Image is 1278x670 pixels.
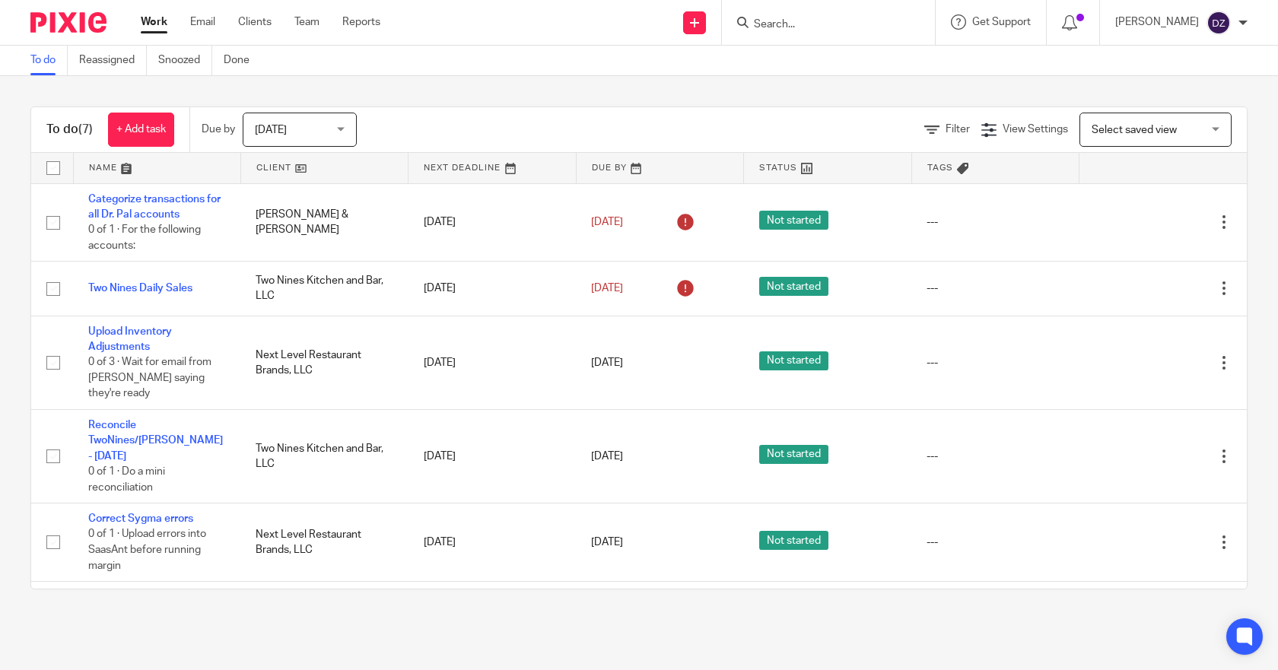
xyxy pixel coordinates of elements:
[78,123,93,135] span: (7)
[108,113,174,147] a: + Add task
[342,14,380,30] a: Reports
[927,214,1063,230] div: ---
[88,420,223,462] a: Reconcile TwoNines/[PERSON_NAME] - [DATE]
[88,466,165,493] span: 0 of 1 · Do a mini reconciliation
[927,164,953,172] span: Tags
[240,410,408,503] td: Two Nines Kitchen and Bar, LLC
[240,316,408,409] td: Next Level Restaurant Brands, LLC
[79,46,147,75] a: Reassigned
[46,122,93,138] h1: To do
[591,357,623,368] span: [DATE]
[224,46,261,75] a: Done
[946,124,970,135] span: Filter
[294,14,319,30] a: Team
[759,277,828,296] span: Not started
[190,14,215,30] a: Email
[255,125,287,135] span: [DATE]
[591,217,623,227] span: [DATE]
[240,262,408,316] td: Two Nines Kitchen and Bar, LLC
[238,14,272,30] a: Clients
[202,122,235,137] p: Due by
[759,531,828,550] span: Not started
[141,14,167,30] a: Work
[240,183,408,262] td: [PERSON_NAME] & [PERSON_NAME]
[927,355,1063,370] div: ---
[591,283,623,294] span: [DATE]
[88,326,172,352] a: Upload Inventory Adjustments
[88,194,221,220] a: Categorize transactions for all Dr. Pal accounts
[240,582,408,644] td: Next Level Restaurant Brands, LLC
[409,503,576,582] td: [DATE]
[1206,11,1231,35] img: svg%3E
[927,449,1063,464] div: ---
[409,410,576,503] td: [DATE]
[30,46,68,75] a: To do
[759,351,828,370] span: Not started
[927,535,1063,550] div: ---
[30,12,106,33] img: Pixie
[1092,125,1177,135] span: Select saved view
[88,529,206,571] span: 0 of 1 · Upload errors into SaasAnt before running margin
[240,503,408,582] td: Next Level Restaurant Brands, LLC
[1003,124,1068,135] span: View Settings
[1115,14,1199,30] p: [PERSON_NAME]
[409,316,576,409] td: [DATE]
[88,513,193,524] a: Correct Sygma errors
[88,357,211,399] span: 0 of 3 · Wait for email from [PERSON_NAME] saying they're ready
[759,211,828,230] span: Not started
[409,183,576,262] td: [DATE]
[927,281,1063,296] div: ---
[158,46,212,75] a: Snoozed
[409,582,576,644] td: [DATE]
[88,224,201,251] span: 0 of 1 · For the following accounts:
[759,445,828,464] span: Not started
[972,17,1031,27] span: Get Support
[591,451,623,462] span: [DATE]
[88,283,192,294] a: Two Nines Daily Sales
[591,537,623,548] span: [DATE]
[409,262,576,316] td: [DATE]
[752,18,889,32] input: Search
